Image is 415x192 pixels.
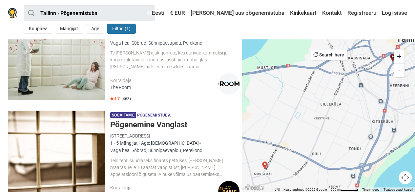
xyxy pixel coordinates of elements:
button: Age [86,24,104,34]
div: Põgenemine Vanglast [261,161,269,169]
img: Google [244,183,265,192]
div: Psühhiaatriahaigla [389,54,397,62]
img: Nowescape logo [8,8,17,18]
div: 1 - 5 Mängijat · Age: [DEMOGRAPHIC_DATA]+ [110,139,239,147]
a: Eesti [146,7,166,19]
a: Tingimused (avaneb uuel vahekaardil) [362,188,380,191]
div: Te [PERSON_NAME] ajakirjanikke, kes uurivad kummalisi ja kurjakuulutavaid sündmusi psühhiaatriaha... [110,50,239,70]
button: Kuupäev [24,24,52,34]
a: Kontakt [321,7,343,19]
a: Registreeru [346,7,378,19]
a: € EUR [168,7,187,19]
button: Klaviatuuri otseteed [275,187,280,192]
span: (463) [121,96,131,101]
span: Soovitame [110,112,136,118]
div: Väga hea: Sõbrad, Sünnipäevapidu, Perekond [110,39,239,47]
button: Filtrid (1) [107,24,136,34]
button: + [394,50,405,63]
div: Korraldaja [110,77,218,84]
input: proovi “Tallinn” [24,5,155,21]
a: [PERSON_NAME] uus põgenemistuba [189,7,286,19]
div: [STREET_ADDRESS] [110,132,239,139]
button: Search here [310,50,347,60]
a: Google Mapsis selle piirkonna avamine (avaneb uues aknas) [244,183,265,192]
span: 500 m [331,188,340,191]
button: - [394,63,405,77]
img: Psühhiaatriahaigla [8,3,105,100]
div: The Room [110,84,218,91]
a: Logi sisse [380,7,407,19]
img: The Room [218,73,239,95]
div: Väga hea: Sõbrad, Sünnipäevapidu, Perekond [110,147,239,154]
a: Kinkekaart [288,7,318,19]
button: Kaardikaamera juhtnupud [399,171,412,184]
span: Põgenemistuba [137,112,171,119]
button: Mängijat [55,24,83,34]
img: Star [110,97,114,100]
span: 4.7 [110,96,120,101]
div: Teid tehti süüdlaseks finants pettuses. [PERSON_NAME] määras Teile 10 aastat vangistust, [PERSON_... [110,157,239,178]
div: Korraldaja [110,184,218,191]
a: Teatage veast kaardil [384,188,413,191]
span: Kaardiandmed ©2025 Google [283,188,327,191]
h5: Põgenemine Vanglast [110,120,239,130]
img: Eesti [147,11,152,15]
button: Kaardi mõõtkava: 500 m 51 piksli kohta [329,187,360,192]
